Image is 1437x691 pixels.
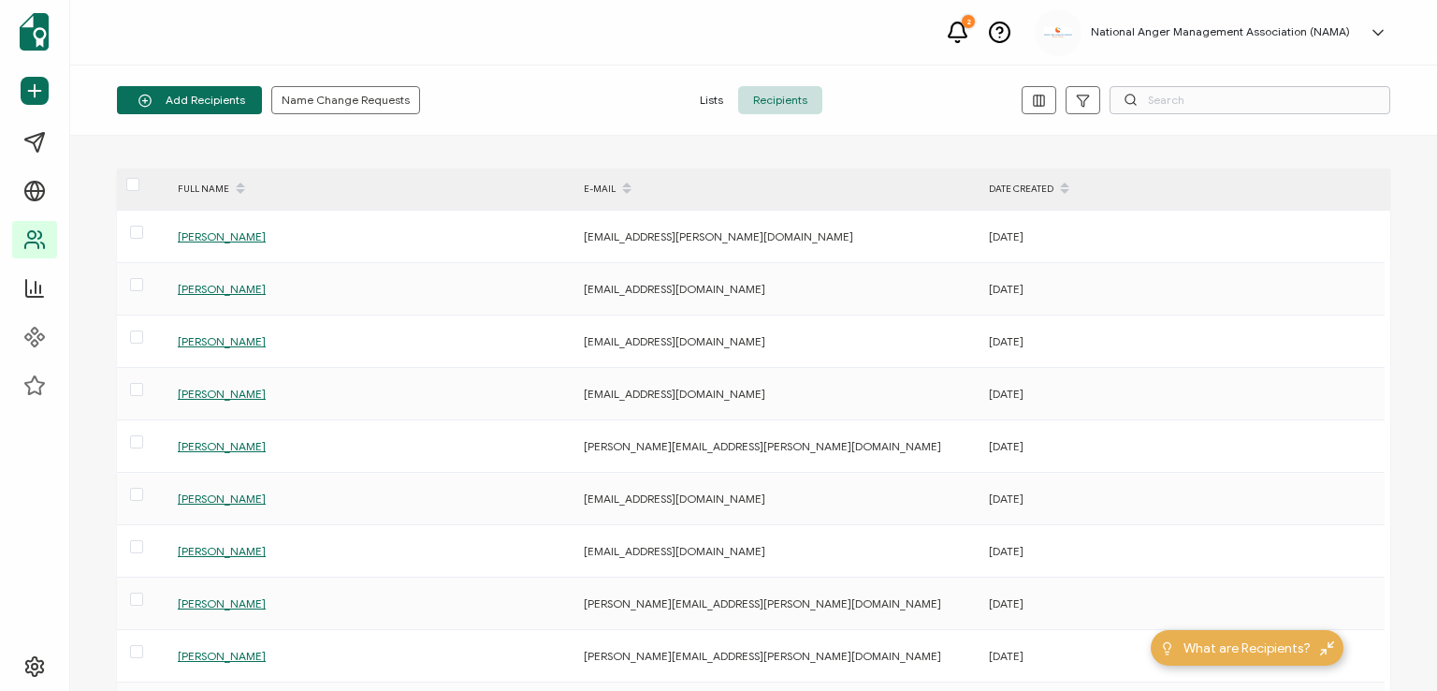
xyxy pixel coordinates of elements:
img: 3ca2817c-e862-47f7-b2ec-945eb25c4a6c.jpg [1044,27,1072,37]
input: Search [1110,86,1390,114]
span: [PERSON_NAME] [178,596,266,610]
span: Recipients [738,86,822,114]
span: [DATE] [989,492,1023,506]
span: [PERSON_NAME][EMAIL_ADDRESS][PERSON_NAME][DOMAIN_NAME] [584,596,941,610]
button: Add Recipients [117,86,262,114]
span: [PERSON_NAME] [178,649,266,663]
span: [EMAIL_ADDRESS][PERSON_NAME][DOMAIN_NAME] [584,229,853,243]
div: DATE CREATED [980,173,1385,205]
span: [PERSON_NAME] [178,229,266,243]
div: 2 [962,15,975,28]
div: FULL NAME [168,173,574,205]
span: [DATE] [989,334,1023,348]
span: [PERSON_NAME][EMAIL_ADDRESS][PERSON_NAME][DOMAIN_NAME] [584,649,941,663]
button: Name Change Requests [271,86,420,114]
span: [PERSON_NAME] [178,492,266,506]
span: [EMAIL_ADDRESS][DOMAIN_NAME] [584,492,765,506]
span: [PERSON_NAME] [178,282,266,296]
span: [PERSON_NAME] [178,439,266,453]
span: [EMAIL_ADDRESS][DOMAIN_NAME] [584,282,765,296]
span: [DATE] [989,387,1023,401]
span: [DATE] [989,544,1023,558]
img: sertifier-logomark-colored.svg [20,13,49,51]
span: [EMAIL_ADDRESS][DOMAIN_NAME] [584,387,765,401]
span: [DATE] [989,282,1023,296]
h5: National Anger Management Association (NAMA) [1091,25,1350,38]
span: [PERSON_NAME] [178,544,266,558]
span: Lists [685,86,738,114]
span: [EMAIL_ADDRESS][DOMAIN_NAME] [584,334,765,348]
iframe: Chat Widget [1125,480,1437,691]
div: E-MAIL [574,173,980,205]
span: [PERSON_NAME] [178,387,266,401]
span: [DATE] [989,649,1023,663]
span: [PERSON_NAME] [178,334,266,348]
span: [DATE] [989,229,1023,243]
span: [DATE] [989,596,1023,610]
span: [DATE] [989,439,1023,453]
span: [EMAIL_ADDRESS][DOMAIN_NAME] [584,544,765,558]
span: Name Change Requests [282,95,410,106]
span: [PERSON_NAME][EMAIL_ADDRESS][PERSON_NAME][DOMAIN_NAME] [584,439,941,453]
